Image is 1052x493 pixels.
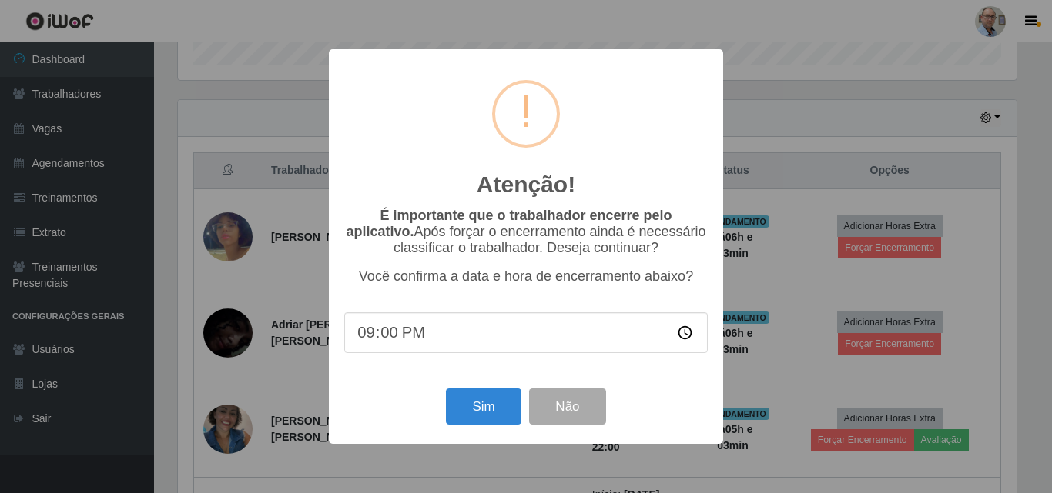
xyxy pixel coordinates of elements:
[477,171,575,198] h2: Atenção!
[344,268,708,285] p: Você confirma a data e hora de encerramento abaixo?
[446,388,521,425] button: Sim
[346,208,672,239] b: É importante que o trabalhador encerre pelo aplicativo.
[344,208,708,256] p: Após forçar o encerramento ainda é necessário classificar o trabalhador. Deseja continuar?
[529,388,605,425] button: Não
